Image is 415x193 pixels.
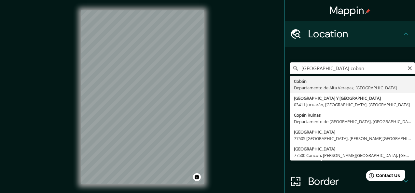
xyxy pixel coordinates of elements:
[329,4,371,17] h4: Mappin
[365,9,370,14] img: pin-icon.png
[294,152,411,159] div: 77500 Cancún, [PERSON_NAME][GEOGRAPHIC_DATA], [GEOGRAPHIC_DATA]
[285,142,415,168] div: Layout
[294,118,411,125] div: Departamento de [GEOGRAPHIC_DATA], [GEOGRAPHIC_DATA]
[81,10,204,184] canvas: Map
[285,90,415,116] div: Pins
[294,84,411,91] div: Departamento de Alta Verapaz, [GEOGRAPHIC_DATA]
[290,62,415,74] input: Pick your city or area
[294,95,411,101] div: [GEOGRAPHIC_DATA] Y [GEOGRAPHIC_DATA]
[294,101,411,108] div: 03411 Jucuarán, [GEOGRAPHIC_DATA], [GEOGRAPHIC_DATA]
[357,168,408,186] iframe: Help widget launcher
[308,149,402,162] h4: Layout
[308,27,402,40] h4: Location
[294,129,411,135] div: [GEOGRAPHIC_DATA]
[285,21,415,47] div: Location
[294,112,411,118] div: Copán Ruinas
[294,135,411,142] div: 77505 [GEOGRAPHIC_DATA], [PERSON_NAME][GEOGRAPHIC_DATA], [GEOGRAPHIC_DATA]
[294,146,411,152] div: [GEOGRAPHIC_DATA]
[285,116,415,142] div: Style
[193,173,201,181] button: Toggle attribution
[407,65,412,71] button: Clear
[294,78,411,84] div: Cobán
[308,175,402,188] h4: Border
